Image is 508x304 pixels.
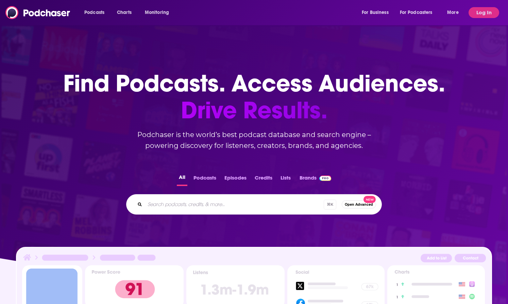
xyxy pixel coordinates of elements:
span: Monitoring [145,8,169,17]
button: open menu [357,7,397,18]
span: For Business [362,8,389,17]
span: ⌘ K [324,200,336,209]
button: Podcasts [191,173,218,186]
button: open menu [395,7,442,18]
span: Drive Results. [63,97,445,124]
button: Open AdvancedNew [342,200,376,208]
span: Charts [117,8,132,17]
a: BrandsPodchaser Pro [300,173,331,186]
button: open menu [442,7,467,18]
button: Credits [253,173,274,186]
img: Podcast Insights Header [22,253,486,265]
a: Charts [113,7,136,18]
img: Podchaser Pro [319,175,331,181]
span: Open Advanced [345,203,373,206]
button: open menu [80,7,113,18]
button: open menu [140,7,178,18]
button: Log In [469,7,499,18]
button: Lists [278,173,293,186]
h2: Podchaser is the world’s best podcast database and search engine – powering discovery for listene... [118,129,390,151]
span: For Podcasters [400,8,433,17]
button: Episodes [222,173,249,186]
h1: Find Podcasts. Access Audiences. [63,70,445,124]
span: More [447,8,459,17]
button: All [177,173,187,186]
span: New [363,196,376,203]
input: Search podcasts, credits, & more... [145,199,324,210]
img: Podchaser - Follow, Share and Rate Podcasts [5,6,71,19]
span: Podcasts [84,8,104,17]
div: Search podcasts, credits, & more... [126,194,382,215]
